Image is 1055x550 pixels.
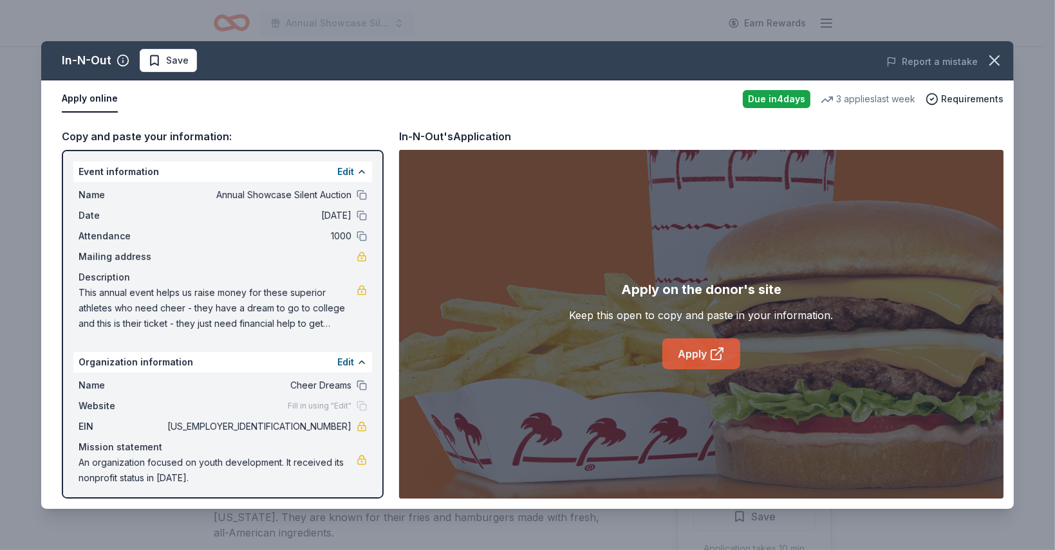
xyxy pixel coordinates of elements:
[743,90,810,108] div: Due in 4 days
[288,401,351,411] span: Fill in using "Edit"
[821,91,915,107] div: 3 applies last week
[79,419,165,434] span: EIN
[140,49,197,72] button: Save
[79,285,357,331] span: This annual event helps us raise money for these superior athletes who need cheer - they have a d...
[62,128,384,145] div: Copy and paste your information:
[73,161,372,182] div: Event information
[926,91,1004,107] button: Requirements
[165,187,351,203] span: Annual Showcase Silent Auction
[62,86,118,113] button: Apply online
[399,128,511,145] div: In-N-Out's Application
[941,91,1004,107] span: Requirements
[337,354,354,370] button: Edit
[79,208,165,223] span: Date
[886,54,978,69] button: Report a mistake
[79,249,165,264] span: Mailing address
[62,50,111,71] div: In-N-Out
[337,164,354,179] button: Edit
[79,378,165,393] span: Name
[166,53,189,68] span: Save
[73,352,372,372] div: Organization information
[662,338,740,369] a: Apply
[570,307,834,323] div: Keep this open to copy and paste in your information.
[165,378,351,393] span: Cheer Dreams
[79,228,165,244] span: Attendance
[79,439,367,455] div: Mission statement
[165,208,351,223] span: [DATE]
[79,187,165,203] span: Name
[165,419,351,434] span: [US_EMPLOYER_IDENTIFICATION_NUMBER]
[79,455,357,486] span: An organization focused on youth development. It received its nonprofit status in [DATE].
[165,228,351,244] span: 1000
[79,270,367,285] div: Description
[621,279,781,300] div: Apply on the donor's site
[79,398,165,414] span: Website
